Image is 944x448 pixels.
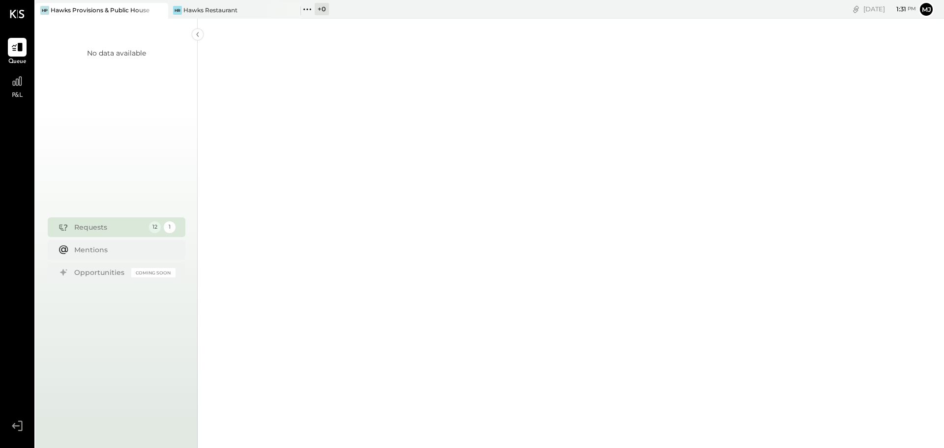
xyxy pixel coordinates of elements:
[0,72,34,100] a: P&L
[74,245,171,255] div: Mentions
[74,222,144,232] div: Requests
[918,1,934,17] button: MJ
[315,3,329,15] div: + 0
[131,268,176,277] div: Coming Soon
[87,48,146,58] div: No data available
[183,6,237,14] div: Hawks Restaurant
[851,4,861,14] div: copy link
[863,4,916,14] div: [DATE]
[12,91,23,100] span: P&L
[0,38,34,66] a: Queue
[164,221,176,233] div: 1
[74,268,126,277] div: Opportunities
[51,6,149,14] div: Hawks Provisions & Public House
[173,6,182,15] div: HR
[8,58,27,66] span: Queue
[40,6,49,15] div: HP
[149,221,161,233] div: 12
